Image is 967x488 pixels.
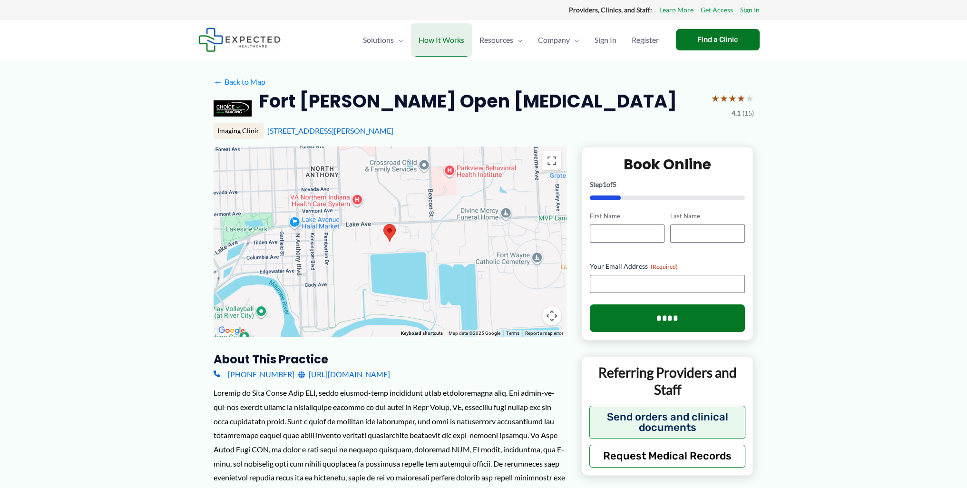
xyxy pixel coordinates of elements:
[214,352,566,367] h3: About this practice
[216,324,247,337] a: Open this area in Google Maps (opens a new window)
[472,23,530,57] a: ResourcesMenu Toggle
[737,89,745,107] span: ★
[267,126,393,135] a: [STREET_ADDRESS][PERSON_NAME]
[363,23,394,57] span: Solutions
[728,89,737,107] span: ★
[740,4,760,16] a: Sign In
[259,89,677,113] h2: Fort [PERSON_NAME] Open [MEDICAL_DATA]
[651,263,678,270] span: (Required)
[401,330,443,337] button: Keyboard shortcuts
[525,331,563,336] a: Report a map error
[216,324,247,337] img: Google
[590,155,745,174] h2: Book Online
[570,23,579,57] span: Menu Toggle
[542,151,561,170] button: Toggle fullscreen view
[720,89,728,107] span: ★
[613,180,616,188] span: 5
[538,23,570,57] span: Company
[589,364,746,399] p: Referring Providers and Staff
[198,28,281,52] img: Expected Healthcare Logo - side, dark font, small
[676,29,760,50] a: Find a Clinic
[589,445,746,468] button: Request Medical Records
[530,23,587,57] a: CompanyMenu Toggle
[479,23,513,57] span: Resources
[214,367,294,381] a: [PHONE_NUMBER]
[298,367,390,381] a: [URL][DOMAIN_NAME]
[587,23,624,57] a: Sign In
[659,4,694,16] a: Learn More
[449,331,500,336] span: Map data ©2025 Google
[670,212,745,221] label: Last Name
[394,23,403,57] span: Menu Toggle
[214,77,223,86] span: ←
[506,331,519,336] a: Terms (opens in new tab)
[589,406,746,439] button: Send orders and clinical documents
[419,23,464,57] span: How It Works
[542,306,561,325] button: Map camera controls
[745,89,754,107] span: ★
[355,23,411,57] a: SolutionsMenu Toggle
[569,6,652,14] strong: Providers, Clinics, and Staff:
[632,23,659,57] span: Register
[590,181,745,188] p: Step of
[411,23,472,57] a: How It Works
[701,4,733,16] a: Get Access
[355,23,666,57] nav: Primary Site Navigation
[742,107,754,119] span: (15)
[513,23,523,57] span: Menu Toggle
[732,107,741,119] span: 4.1
[624,23,666,57] a: Register
[590,262,745,271] label: Your Email Address
[595,23,616,57] span: Sign In
[214,75,265,89] a: ←Back to Map
[603,180,606,188] span: 1
[214,123,264,139] div: Imaging Clinic
[590,212,664,221] label: First Name
[711,89,720,107] span: ★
